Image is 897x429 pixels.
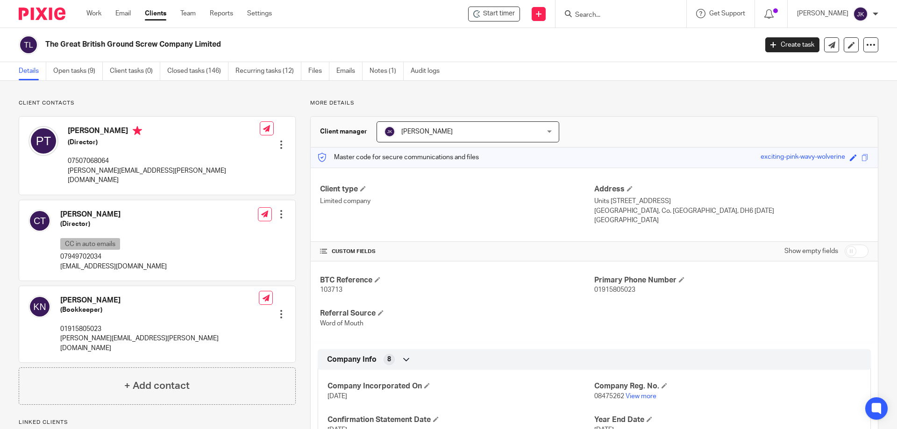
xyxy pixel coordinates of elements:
[115,9,131,18] a: Email
[320,127,367,136] h3: Client manager
[318,153,479,162] p: Master code for secure communications and files
[145,9,166,18] a: Clients
[327,415,594,425] h4: Confirmation Statement Date
[594,206,869,216] p: [GEOGRAPHIC_DATA], Co. [GEOGRAPHIC_DATA], DH6 [DATE]
[60,324,259,334] p: 01915805023
[594,197,869,206] p: Units [STREET_ADDRESS]
[483,9,515,19] span: Start timer
[310,99,878,107] p: More details
[797,9,848,18] p: [PERSON_NAME]
[320,320,363,327] span: Word of Mouth
[327,393,347,400] span: [DATE]
[19,7,65,20] img: Pixie
[28,295,51,318] img: svg%3E
[320,184,594,194] h4: Client type
[320,287,342,293] span: 103713
[320,248,594,255] h4: CUSTOM FIELDS
[167,62,228,80] a: Closed tasks (146)
[594,381,861,391] h4: Company Reg. No.
[336,62,363,80] a: Emails
[574,11,658,20] input: Search
[765,37,819,52] a: Create task
[28,126,58,156] img: svg%3E
[60,219,167,229] h5: (Director)
[110,62,160,80] a: Client tasks (0)
[594,184,869,194] h4: Address
[86,9,101,18] a: Work
[133,126,142,135] i: Primary
[320,197,594,206] p: Limited company
[68,166,260,185] p: [PERSON_NAME][EMAIL_ADDRESS][PERSON_NAME][DOMAIN_NAME]
[180,9,196,18] a: Team
[761,152,845,163] div: exciting-pink-wavy-wolverine
[308,62,329,80] a: Files
[210,9,233,18] a: Reports
[320,309,594,318] h4: Referral Source
[45,40,610,49] h2: The Great British Ground Screw Company Limited
[594,287,635,293] span: 01915805023
[320,275,594,285] h4: BTC Reference
[68,156,260,166] p: 07507068064
[28,210,51,232] img: svg%3E
[60,262,167,271] p: [EMAIL_ADDRESS][DOMAIN_NAME]
[594,275,869,285] h4: Primary Phone Number
[370,62,404,80] a: Notes (1)
[124,379,190,393] h4: + Add contact
[247,9,272,18] a: Settings
[19,62,46,80] a: Details
[68,138,260,147] h5: (Director)
[68,126,260,138] h4: [PERSON_NAME]
[327,381,594,391] h4: Company Incorporated On
[594,216,869,225] p: [GEOGRAPHIC_DATA]
[626,393,656,400] a: View more
[387,355,391,364] span: 8
[384,126,395,137] img: svg%3E
[235,62,301,80] a: Recurring tasks (12)
[53,62,103,80] a: Open tasks (9)
[19,35,38,55] img: svg%3E
[60,295,259,305] h4: [PERSON_NAME]
[60,252,167,261] p: 07949702034
[401,128,453,135] span: [PERSON_NAME]
[594,415,861,425] h4: Year End Date
[468,7,520,21] div: The Great British Ground Screw Company Limited
[60,238,120,250] p: CC in auto emails
[709,10,745,17] span: Get Support
[19,99,296,107] p: Client contacts
[411,62,447,80] a: Audit logs
[60,210,167,219] h4: [PERSON_NAME]
[853,7,868,21] img: svg%3E
[19,419,296,426] p: Linked clients
[784,246,838,256] label: Show empty fields
[594,393,624,400] span: 08475262
[60,334,259,353] p: [PERSON_NAME][EMAIL_ADDRESS][PERSON_NAME][DOMAIN_NAME]
[327,355,377,365] span: Company Info
[60,305,259,315] h5: (Bookkeeper)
